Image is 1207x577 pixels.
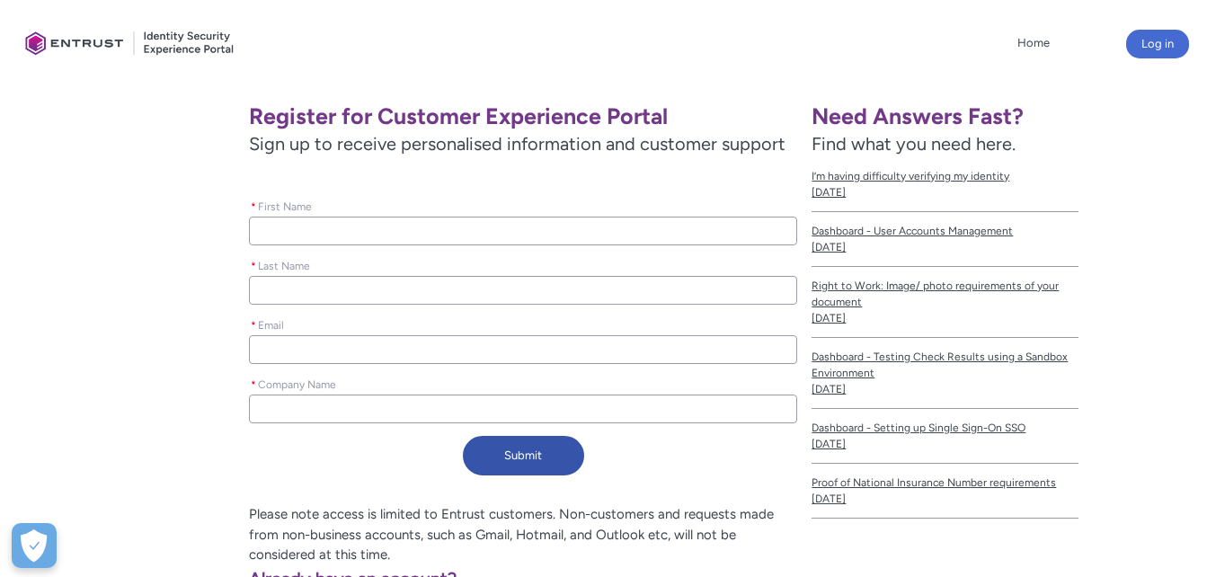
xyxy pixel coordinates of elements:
[812,223,1078,239] span: Dashboard - User Accounts Management
[812,157,1078,212] a: I’m having difficulty verifying my identity[DATE]
[249,195,319,215] label: First Name
[812,420,1078,436] span: Dashboard - Setting up Single Sign-On SSO
[812,278,1078,310] span: Right to Work: Image/ photo requirements of your document
[812,133,1016,155] span: Find what you need here.
[249,102,797,130] h1: Register for Customer Experience Portal
[812,493,846,505] lightning-formatted-date-time: [DATE]
[14,504,797,565] p: Please note access is limited to Entrust customers. Non-customers and requests made from non-busi...
[251,260,256,272] abbr: required
[463,436,584,475] button: Submit
[812,349,1078,381] span: Dashboard - Testing Check Results using a Sandbox Environment
[812,383,846,395] lightning-formatted-date-time: [DATE]
[1126,30,1189,58] button: Log in
[249,254,317,274] label: Last Name
[251,378,256,391] abbr: required
[812,312,846,324] lightning-formatted-date-time: [DATE]
[812,212,1078,267] a: Dashboard - User Accounts Management[DATE]
[812,338,1078,409] a: Dashboard - Testing Check Results using a Sandbox Environment[DATE]
[812,464,1078,519] a: Proof of National Insurance Number requirements[DATE]
[12,523,57,568] button: Open Preferences
[812,186,846,199] lightning-formatted-date-time: [DATE]
[249,373,343,393] label: Company Name
[249,314,291,333] label: Email
[251,319,256,332] abbr: required
[812,409,1078,464] a: Dashboard - Setting up Single Sign-On SSO[DATE]
[1013,30,1054,57] a: Home
[812,475,1078,491] span: Proof of National Insurance Number requirements
[812,267,1078,338] a: Right to Work: Image/ photo requirements of your document[DATE]
[812,102,1078,130] h1: Need Answers Fast?
[249,130,797,157] span: Sign up to receive personalised information and customer support
[12,523,57,568] div: Cookie Preferences
[251,200,256,213] abbr: required
[812,241,846,253] lightning-formatted-date-time: [DATE]
[812,168,1078,184] span: I’m having difficulty verifying my identity
[812,438,846,450] lightning-formatted-date-time: [DATE]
